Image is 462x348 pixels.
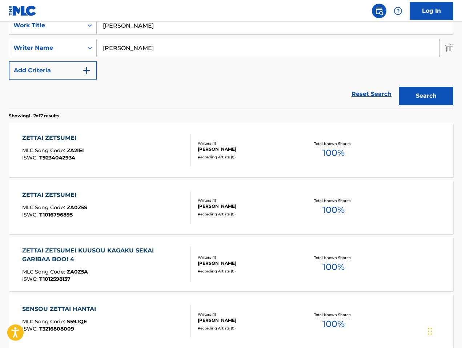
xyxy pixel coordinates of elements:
form: Search Form [9,16,453,109]
img: help [394,7,402,15]
span: T1012598137 [39,276,71,282]
div: Writers ( 1 ) [198,255,296,260]
div: Work Title [13,21,79,30]
a: ZETTAI ZETSUMEIMLC Song Code:ZA2IEIISWC:T9234042934Writers (1)[PERSON_NAME]Recording Artists (0)T... [9,123,453,177]
a: ZETTAI ZETSUMEIMLC Song Code:ZA0Z5SISWC:T1016796895Writers (1)[PERSON_NAME]Recording Artists (0)T... [9,180,453,234]
div: ZETTAI ZETSUMEI [22,191,87,199]
span: S59JQE [67,318,87,325]
span: MLC Song Code : [22,147,67,154]
span: ZA0Z5A [67,268,88,275]
div: Writers ( 1 ) [198,198,296,203]
div: Recording Artists ( 0 ) [198,325,296,331]
span: ISWC : [22,276,39,282]
div: ZETTAI ZETSUMEI [22,134,84,142]
img: Delete Criterion [445,39,453,57]
span: MLC Song Code : [22,318,67,325]
p: Total Known Shares: [314,312,353,317]
img: 9d2ae6d4665cec9f34b9.svg [82,66,91,75]
span: 100 % [322,317,345,331]
div: Recording Artists ( 0 ) [198,211,296,217]
a: Log In [410,2,453,20]
div: Writers ( 1 ) [198,141,296,146]
div: SENSOU ZETTAI HANTAI [22,305,100,313]
div: ZETTAI ZETSUMEI KUUSOU KAGAKU SEKAI GARIBAA BOOI 4 [22,246,185,264]
div: Writer Name [13,44,79,52]
div: [PERSON_NAME] [198,317,296,324]
a: ZETTAI ZETSUMEI KUUSOU KAGAKU SEKAI GARIBAA BOOI 4MLC Song Code:ZA0Z5AISWC:T1012598137Writers (1)... [9,237,453,291]
span: 100 % [322,203,345,217]
div: Writers ( 1 ) [198,312,296,317]
p: Total Known Shares: [314,198,353,203]
div: Drag [428,320,432,342]
button: Search [399,87,453,105]
p: Total Known Shares: [314,141,353,146]
span: T1016796895 [39,211,73,218]
span: 100 % [322,146,345,159]
p: Showing 1 - 7 of 7 results [9,113,59,119]
div: [PERSON_NAME] [198,146,296,153]
div: [PERSON_NAME] [198,203,296,210]
span: ISWC : [22,211,39,218]
div: [PERSON_NAME] [198,260,296,267]
img: search [375,7,383,15]
span: ISWC : [22,325,39,332]
span: MLC Song Code : [22,204,67,211]
iframe: Chat Widget [426,313,462,348]
p: Total Known Shares: [314,255,353,260]
span: T9234042934 [39,154,75,161]
span: MLC Song Code : [22,268,67,275]
a: Reset Search [348,86,395,102]
div: Recording Artists ( 0 ) [198,268,296,274]
div: Help [391,4,405,18]
span: ZA2IEI [67,147,84,154]
span: T3216808009 [39,325,74,332]
span: ZA0Z5S [67,204,87,211]
span: 100 % [322,260,345,274]
img: MLC Logo [9,5,37,16]
button: Add Criteria [9,61,97,80]
div: Recording Artists ( 0 ) [198,154,296,160]
a: Public Search [372,4,386,18]
span: ISWC : [22,154,39,161]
